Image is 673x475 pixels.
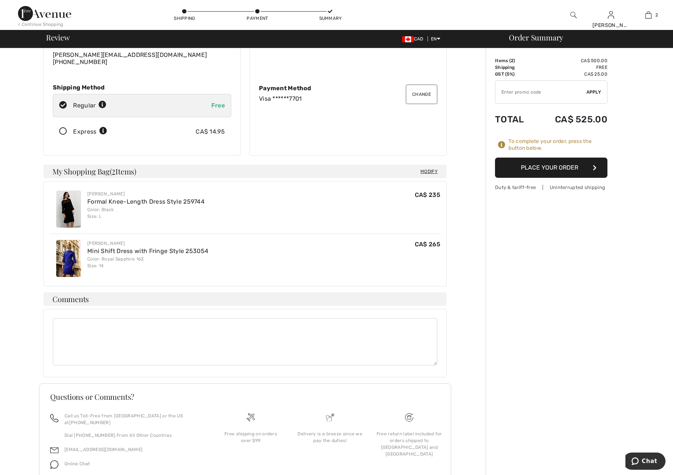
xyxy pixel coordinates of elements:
input: Promo code [495,81,586,103]
img: chat [50,460,58,469]
iframe: Opens a widget where you can chat to one of our agents [625,453,666,471]
span: ( Items) [110,166,136,176]
div: Color: Royal Sapphire 163 Size: 14 [87,256,208,269]
p: Dial [PHONE_NUMBER] From All Other Countries [64,432,202,439]
a: Sign In [608,11,614,18]
td: CA$ 500.00 [535,57,607,64]
div: Duty & tariff-free | Uninterrupted shipping [495,184,607,191]
div: Regular [73,101,106,110]
img: Free shipping on orders over $99 [405,413,413,421]
td: Total [495,107,535,132]
img: email [50,446,58,454]
img: My Bag [645,10,652,19]
h4: Comments [43,292,447,306]
span: Apply [586,89,601,95]
span: Modify [420,168,438,175]
img: Free shipping on orders over $99 [247,413,255,421]
span: CAD [402,36,426,42]
h4: My Shopping Bag [43,165,447,178]
a: [EMAIL_ADDRESS][DOMAIN_NAME] [64,447,142,452]
span: EN [431,36,440,42]
span: Free [211,102,225,109]
img: Mini Shift Dress with Fringe Style 253054 [56,240,81,277]
a: 2 [630,10,667,19]
a: Formal Knee-Length Dress Style 259744 [87,198,205,205]
div: < Continue Shopping [18,21,63,28]
td: CA$ 525.00 [535,107,607,132]
td: GST (5%) [495,71,535,77]
div: [PERSON_NAME] [592,21,629,29]
td: CA$ 25.00 [535,71,607,77]
img: search the website [570,10,577,19]
img: 1ère Avenue [18,6,71,21]
td: Free [535,64,607,71]
h3: Questions or Comments? [50,393,440,401]
div: Free return label included for orders shipped to [GEOGRAPHIC_DATA] and [GEOGRAPHIC_DATA] [375,430,443,457]
div: Color: Black Size: L [87,206,205,220]
div: Payment [246,15,269,22]
img: My Info [608,10,614,19]
img: Delivery is a breeze since we pay the duties! [326,413,334,421]
a: [PHONE_NUMBER] [69,420,111,425]
div: Delivery is a breeze since we pay the duties! [296,430,364,444]
span: 2 [511,58,513,63]
span: CA$ 235 [415,191,440,198]
img: Formal Knee-Length Dress Style 259744 [56,191,81,228]
div: To complete your order, press the button below. [508,138,607,152]
span: 2 [655,12,658,18]
div: Shipping Method [53,84,231,91]
div: Order Summary [500,34,669,41]
div: Free shipping on orders over $99 [217,430,284,444]
td: Items ( ) [495,57,535,64]
div: Summary [319,15,342,22]
div: Shipping [173,15,196,22]
a: Mini Shift Dress with Fringe Style 253054 [87,247,208,255]
span: 2 [112,166,115,176]
span: Online Chat [64,461,90,466]
textarea: Comments [53,318,437,365]
button: Place Your Order [495,158,607,178]
div: CA$ 14.95 [196,127,225,136]
img: call [50,414,58,422]
button: Change [406,85,437,104]
span: Review [46,34,70,41]
div: [PERSON_NAME] [87,240,208,247]
span: CA$ 265 [415,241,440,248]
td: Shipping [495,64,535,71]
div: Express [73,127,107,136]
img: Canadian Dollar [402,36,414,42]
p: Call us Toll-Free from [GEOGRAPHIC_DATA] or the US at [64,412,202,426]
div: Payment Method [259,85,437,92]
div: [PERSON_NAME] [87,191,205,197]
